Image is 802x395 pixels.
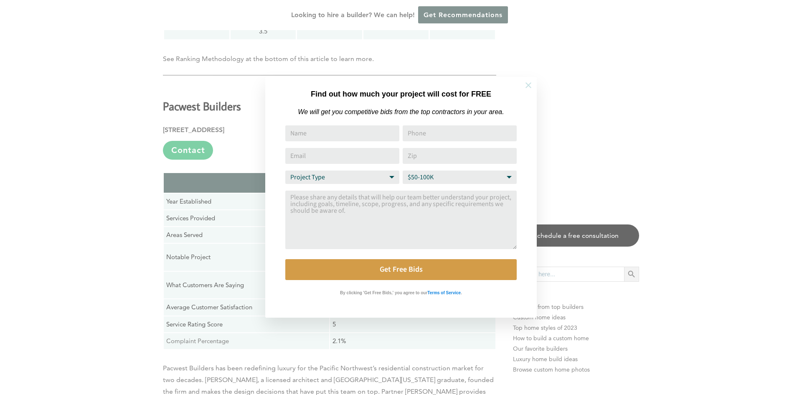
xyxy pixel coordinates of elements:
a: Terms of Service [427,288,461,296]
button: Get Free Bids [285,259,517,280]
input: Name [285,125,399,141]
em: We will get you competitive bids from the top contractors in your area. [298,108,504,115]
strong: . [461,291,462,295]
select: Project Type [285,171,399,184]
strong: By clicking 'Get Free Bids,' you agree to our [340,291,427,295]
iframe: Drift Widget Chat Controller [642,335,792,385]
input: Email Address [285,148,399,164]
strong: Terms of Service [427,291,461,295]
strong: Find out how much your project will cost for FREE [311,90,491,98]
textarea: Comment or Message [285,191,517,249]
select: Budget Range [403,171,517,184]
input: Zip [403,148,517,164]
input: Phone [403,125,517,141]
button: Close [514,71,543,100]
